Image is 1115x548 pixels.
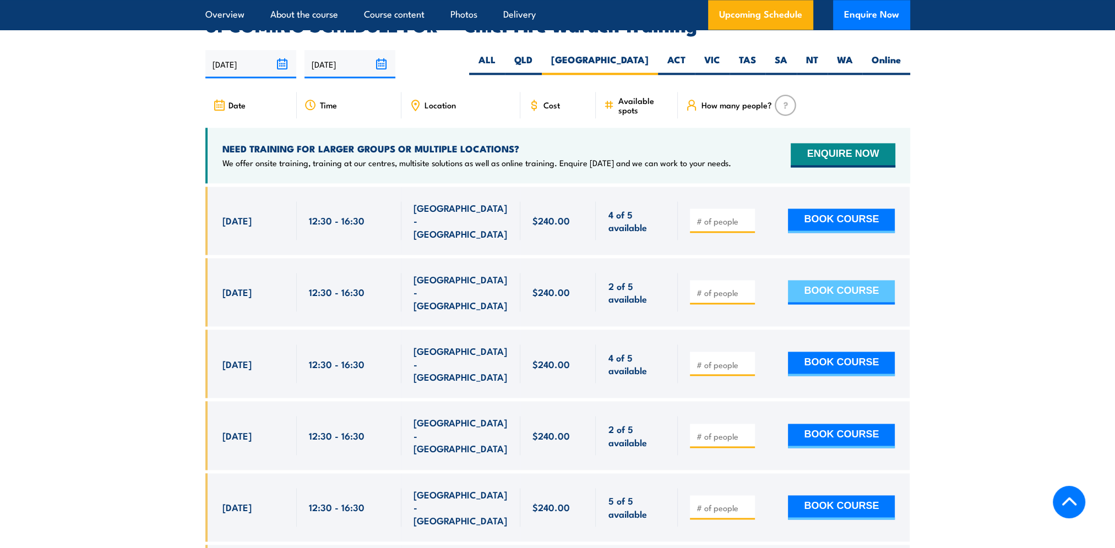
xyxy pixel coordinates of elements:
span: [GEOGRAPHIC_DATA] - [GEOGRAPHIC_DATA] [414,416,508,454]
span: [DATE] [222,286,252,298]
span: Date [229,100,246,109]
span: [DATE] [222,358,252,370]
span: 5 of 5 available [608,494,666,520]
label: VIC [695,53,730,75]
input: # of people [696,359,751,370]
span: 2 of 5 available [608,280,666,305]
span: [DATE] [222,501,252,513]
label: QLD [505,53,542,75]
label: NT [797,53,828,75]
span: 12:30 - 16:30 [309,429,365,442]
span: $240.00 [532,501,570,513]
span: Available spots [618,96,670,114]
span: [GEOGRAPHIC_DATA] - [GEOGRAPHIC_DATA] [414,344,508,383]
span: 12:30 - 16:30 [309,214,365,227]
label: WA [828,53,862,75]
span: 2 of 5 available [608,423,666,448]
button: ENQUIRE NOW [791,143,895,167]
span: 4 of 5 available [608,351,666,377]
h2: UPCOMING SCHEDULE FOR - "Chief Fire Warden Training" [205,17,910,32]
span: $240.00 [532,286,570,298]
button: BOOK COURSE [788,280,895,304]
button: BOOK COURSE [788,209,895,233]
span: [GEOGRAPHIC_DATA] - [GEOGRAPHIC_DATA] [414,488,508,527]
input: From date [205,50,296,78]
span: Cost [543,100,560,109]
label: TAS [730,53,765,75]
span: 12:30 - 16:30 [309,358,365,370]
span: Location [425,100,456,109]
label: ALL [469,53,505,75]
span: [GEOGRAPHIC_DATA] - [GEOGRAPHIC_DATA] [414,273,508,311]
input: # of people [696,502,751,513]
input: To date [304,50,395,78]
span: [DATE] [222,214,252,227]
input: # of people [696,216,751,227]
span: 12:30 - 16:30 [309,286,365,298]
input: # of people [696,431,751,442]
span: How many people? [701,100,771,109]
span: $240.00 [532,214,570,227]
h4: NEED TRAINING FOR LARGER GROUPS OR MULTIPLE LOCATIONS? [222,143,731,155]
label: [GEOGRAPHIC_DATA] [542,53,658,75]
span: 4 of 5 available [608,208,666,234]
span: $240.00 [532,358,570,370]
span: [DATE] [222,429,252,442]
span: [GEOGRAPHIC_DATA] - [GEOGRAPHIC_DATA] [414,201,508,240]
label: ACT [658,53,695,75]
span: 12:30 - 16:30 [309,501,365,513]
button: BOOK COURSE [788,352,895,376]
label: Online [862,53,910,75]
label: SA [765,53,797,75]
span: Time [320,100,337,109]
button: BOOK COURSE [788,424,895,448]
input: # of people [696,287,751,298]
span: $240.00 [532,429,570,442]
button: BOOK COURSE [788,495,895,519]
p: We offer onsite training, training at our centres, multisite solutions as well as online training... [222,157,731,168]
